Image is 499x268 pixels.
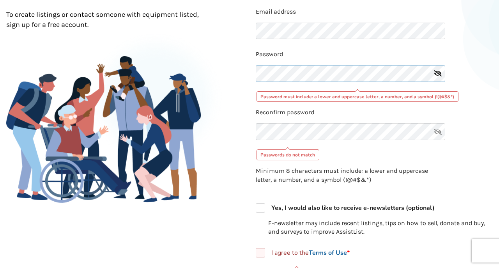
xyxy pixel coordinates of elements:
[257,91,459,102] div: Password must include: a lower and uppercase letter, a number, and a symbol (!@#$&*)
[268,219,493,237] p: E-newsletter may include recent listings, tips on how to sell, donate and buy, and surveys to imp...
[256,50,493,59] p: Password
[256,167,445,185] p: Minimum 8 characters must include: a lower and uppercase letter, a number, and a symbol (!@#$&*)
[257,149,320,160] div: Passwords do not match
[256,7,493,16] p: Email address
[6,56,201,203] img: Family Gathering
[256,108,493,117] p: Reconfirm password
[271,204,435,212] strong: Yes, I would also like to receive e-newsletters (optional)
[309,248,350,257] a: Terms of Use*
[256,248,350,257] label: I agree to the
[6,10,201,30] p: To create listings or contact someone with equipment listed, sign up for a free account.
